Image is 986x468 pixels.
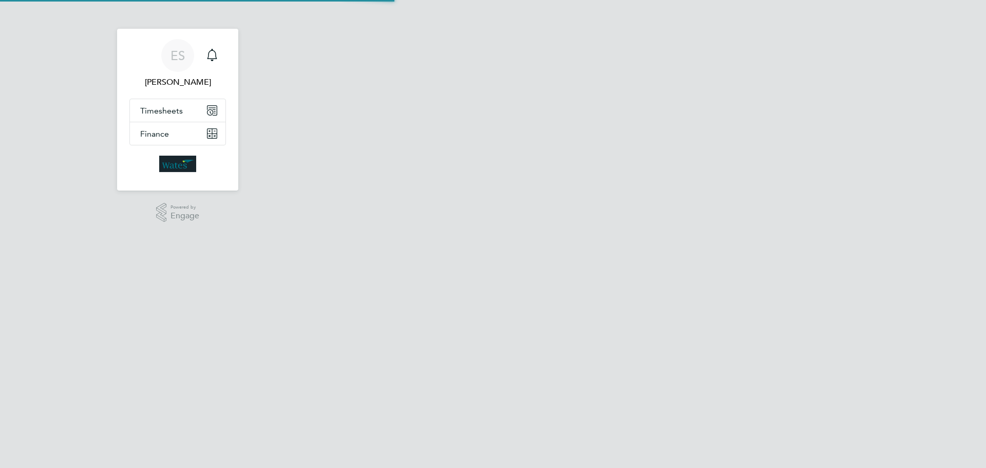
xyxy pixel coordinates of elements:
span: Emily Summerfield [129,76,226,88]
button: Finance [130,122,225,145]
span: Powered by [170,203,199,212]
a: Powered byEngage [156,203,200,222]
span: ES [170,49,185,62]
span: Engage [170,212,199,220]
a: Go to home page [129,156,226,172]
img: wates-logo-retina.png [159,156,196,172]
span: Timesheets [140,106,183,116]
a: ES[PERSON_NAME] [129,39,226,88]
span: Finance [140,129,169,139]
button: Timesheets [130,99,225,122]
nav: Main navigation [117,29,238,191]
